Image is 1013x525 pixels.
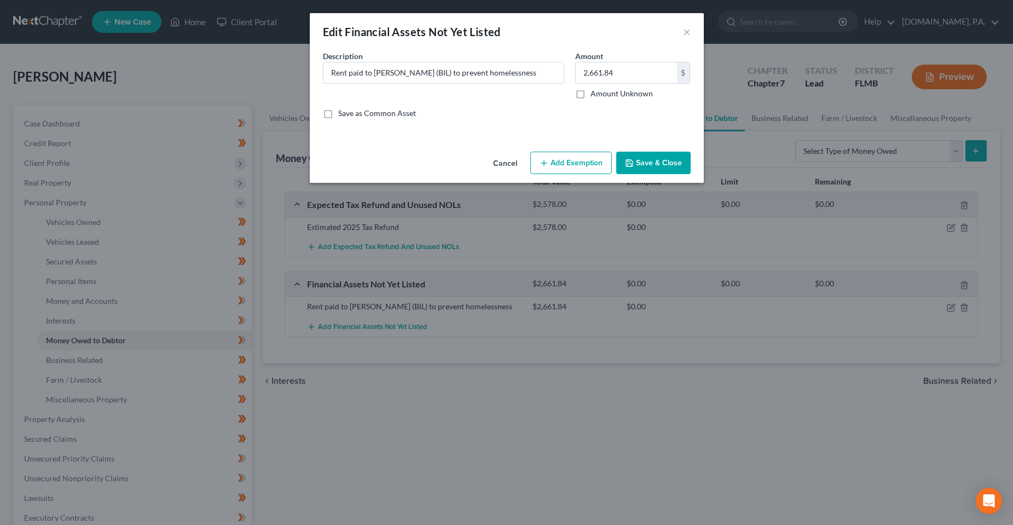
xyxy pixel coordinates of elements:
input: 0.00 [576,62,677,83]
div: Edit Financial Assets Not Yet Listed [323,24,501,39]
button: × [683,25,691,38]
div: Open Intercom Messenger [976,488,1002,514]
label: Amount Unknown [591,88,653,99]
button: Add Exemption [530,152,612,175]
button: Cancel [484,153,526,175]
div: $ [677,62,690,83]
input: Describe... [323,62,564,83]
button: Save & Close [616,152,691,175]
label: Amount [575,50,603,62]
span: Description [323,51,363,61]
label: Save as Common Asset [338,108,416,119]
